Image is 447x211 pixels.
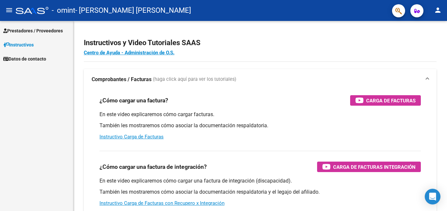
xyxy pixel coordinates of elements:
span: Prestadores / Proveedores [3,27,63,34]
button: Carga de Facturas Integración [317,162,421,172]
span: Carga de Facturas [366,97,416,105]
div: Open Intercom Messenger [425,189,440,204]
a: Centro de Ayuda - Administración de O.S. [84,50,174,56]
h3: ¿Cómo cargar una factura? [99,96,168,105]
mat-expansion-panel-header: Comprobantes / Facturas (haga click aquí para ver los tutoriales) [84,69,437,90]
span: (haga click aquí para ver los tutoriales) [153,76,236,83]
span: - [PERSON_NAME] [PERSON_NAME] [75,3,191,18]
strong: Comprobantes / Facturas [92,76,152,83]
a: Instructivo Carga de Facturas con Recupero x Integración [99,200,224,206]
h2: Instructivos y Video Tutoriales SAAS [84,37,437,49]
h3: ¿Cómo cargar una factura de integración? [99,162,207,171]
span: Carga de Facturas Integración [333,163,416,171]
p: En este video explicaremos cómo cargar una factura de integración (discapacidad). [99,177,421,185]
button: Carga de Facturas [350,95,421,106]
mat-icon: menu [5,6,13,14]
a: Instructivo Carga de Facturas [99,134,164,140]
p: También les mostraremos cómo asociar la documentación respaldatoria y el legajo del afiliado. [99,188,421,196]
span: - omint [52,3,75,18]
span: Instructivos [3,41,34,48]
span: Datos de contacto [3,55,46,62]
mat-icon: person [434,6,442,14]
p: En este video explicaremos cómo cargar facturas. [99,111,421,118]
p: También les mostraremos cómo asociar la documentación respaldatoria. [99,122,421,129]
